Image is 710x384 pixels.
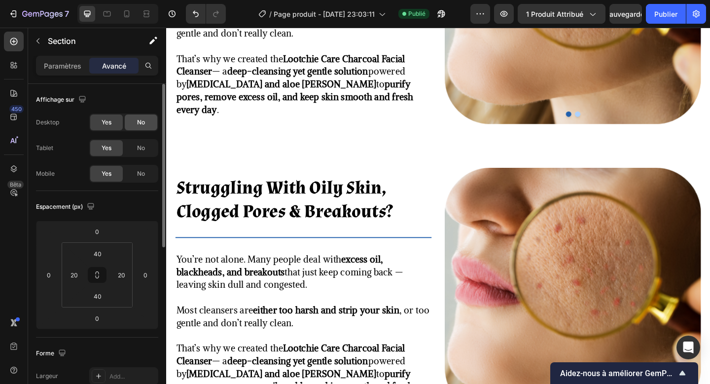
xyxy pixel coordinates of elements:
span: Yes [102,144,111,153]
div: Annuler/Rétablir [186,4,226,24]
div: Ouvrir Intercom Messenger [676,336,700,359]
font: Section [48,36,76,46]
button: Dot [445,91,451,97]
button: 7 [4,4,73,24]
span: No [137,144,145,153]
font: Bêta [10,181,21,188]
font: 7 [65,9,69,19]
font: Forme [36,349,54,357]
input: 0 [41,268,56,282]
button: 1 produit attribué [518,4,605,24]
font: Sauvegarder [605,10,647,18]
font: / [269,10,272,18]
font: 450 [11,106,22,113]
span: No [137,169,145,178]
button: Afficher l'enquête - Aidez-nous à améliorer GemPages ! [560,367,688,379]
input: 0 [87,311,107,326]
span: Yes [102,118,111,127]
input: 0 [138,268,153,282]
input: 0 [87,224,107,239]
button: Dot [435,91,441,97]
font: Aidez-nous à améliorer GemPages ! [560,369,688,378]
font: Espacement (px) [36,203,83,210]
input: 40px [88,289,107,304]
font: Largeur [36,372,58,380]
font: Paramètres [44,62,81,70]
font: Publier [654,10,677,18]
strong: deep-cleansing yet gentle solution [66,356,219,369]
input: 40px [88,246,107,261]
span: No [137,118,145,127]
iframe: Zone de conception [166,28,710,384]
span: Help us improve GemPages! [560,369,676,378]
strong: [MEDICAL_DATA] and aloe [PERSON_NAME] [22,370,228,383]
div: Mobile [36,169,55,178]
span: Yes [102,169,111,178]
font: Page produit - [DATE] 23:03:11 [274,10,375,18]
font: 1 produit attribué [526,10,583,18]
strong: excess oil, blackheads, and breakouts [11,246,236,272]
button: Publier [646,4,686,24]
div: Tablet [36,144,53,153]
strong: either too harsh and strip your skin [94,301,253,313]
button: Sauvegarder [609,4,642,24]
p: Section [48,35,129,47]
font: Avancé [102,62,126,70]
font: Publié [408,10,426,17]
div: Add... [109,372,156,381]
div: Desktop [36,118,59,127]
strong: Lootchie Care Charcoal Facial Cleanser [11,343,260,369]
input: 20px [114,268,129,282]
font: Affichage sur [36,96,74,103]
h2: Struggling With Oily Skin, Clogged Pores & Breakouts? [10,161,288,214]
p: Most cleansers are , or too gentle and don’t really clean. [11,301,287,328]
input: 20px [67,268,81,282]
p: You’re not alone. Many people deal with that just keep coming back — leaving skin dull and conges... [11,245,287,287]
